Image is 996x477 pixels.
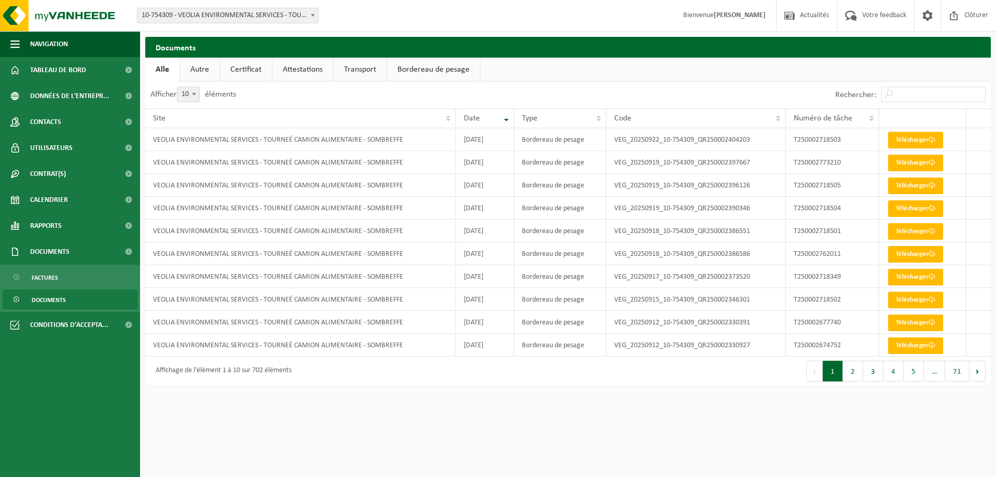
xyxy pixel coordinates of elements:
[456,151,515,174] td: [DATE]
[606,174,786,197] td: VEG_20250919_10-754309_QR250002396126
[514,265,606,288] td: Bordereau de pesage
[606,151,786,174] td: VEG_20250919_10-754309_QR250002397667
[904,361,924,381] button: 5
[945,361,970,381] button: 71
[786,288,879,311] td: T250002718502
[145,311,456,334] td: VEOLIA ENVIRONMENTAL SERVICES - TOURNEÉ CAMION ALIMENTAIRE - SOMBREFFE
[220,58,272,81] a: Certificat
[3,267,137,287] a: Factures
[32,290,66,310] span: Documents
[30,57,86,83] span: Tableau de bord
[786,220,879,242] td: T250002718501
[786,242,879,265] td: T250002762011
[888,132,943,148] a: Télécharger
[786,128,879,151] td: T250002718503
[456,174,515,197] td: [DATE]
[786,174,879,197] td: T250002718505
[456,311,515,334] td: [DATE]
[145,128,456,151] td: VEOLIA ENVIRONMENTAL SERVICES - TOURNEÉ CAMION ALIMENTAIRE - SOMBREFFE
[514,334,606,357] td: Bordereau de pesage
[145,37,991,57] h2: Documents
[272,58,333,81] a: Attestations
[514,242,606,265] td: Bordereau de pesage
[145,197,456,220] td: VEOLIA ENVIRONMENTAL SERVICES - TOURNEÉ CAMION ALIMENTAIRE - SOMBREFFE
[145,288,456,311] td: VEOLIA ENVIRONMENTAL SERVICES - TOURNEÉ CAMION ALIMENTAIRE - SOMBREFFE
[456,197,515,220] td: [DATE]
[924,361,945,381] span: …
[177,87,200,102] span: 10
[150,362,292,380] div: Affichage de l'élément 1 à 10 sur 702 éléments
[606,311,786,334] td: VEG_20250912_10-754309_QR250002330391
[888,246,943,263] a: Télécharger
[786,311,879,334] td: T250002677740
[514,174,606,197] td: Bordereau de pesage
[606,197,786,220] td: VEG_20250919_10-754309_QR250002390346
[888,292,943,308] a: Télécharger
[606,128,786,151] td: VEG_20250922_10-754309_QR250002404203
[888,178,943,194] a: Télécharger
[30,161,66,187] span: Contrat(s)
[30,83,109,109] span: Données de l'entrepr...
[786,334,879,357] td: T250002674752
[514,151,606,174] td: Bordereau de pesage
[30,187,68,213] span: Calendrier
[177,87,199,102] span: 10
[145,58,179,81] a: Alle
[514,311,606,334] td: Bordereau de pesage
[606,242,786,265] td: VEG_20250918_10-754309_QR250002386586
[145,174,456,197] td: VEOLIA ENVIRONMENTAL SERVICES - TOURNEÉ CAMION ALIMENTAIRE - SOMBREFFE
[30,109,61,135] span: Contacts
[456,128,515,151] td: [DATE]
[606,265,786,288] td: VEG_20250917_10-754309_QR250002373520
[137,8,318,23] span: 10-754309 - VEOLIA ENVIRONMENTAL SERVICES - TOURNEÉ CAMION ALIMENTAIRE - 5140 SOMBREFFE, RUE DE L...
[514,197,606,220] td: Bordereau de pesage
[888,269,943,285] a: Télécharger
[714,11,766,19] strong: [PERSON_NAME]
[786,197,879,220] td: T250002718504
[522,114,537,122] span: Type
[145,265,456,288] td: VEOLIA ENVIRONMENTAL SERVICES - TOURNEÉ CAMION ALIMENTAIRE - SOMBREFFE
[794,114,852,122] span: Numéro de tâche
[145,220,456,242] td: VEOLIA ENVIRONMENTAL SERVICES - TOURNEÉ CAMION ALIMENTAIRE - SOMBREFFE
[806,361,823,381] button: Previous
[514,288,606,311] td: Bordereau de pesage
[153,114,165,122] span: Site
[970,361,986,381] button: Next
[514,128,606,151] td: Bordereau de pesage
[456,334,515,357] td: [DATE]
[32,268,58,288] span: Factures
[786,151,879,174] td: T250002773210
[606,288,786,311] td: VEG_20250915_10-754309_QR250002346301
[334,58,386,81] a: Transport
[786,265,879,288] td: T250002718349
[30,239,70,265] span: Documents
[30,135,73,161] span: Utilisateurs
[145,334,456,357] td: VEOLIA ENVIRONMENTAL SERVICES - TOURNEÉ CAMION ALIMENTAIRE - SOMBREFFE
[606,220,786,242] td: VEG_20250918_10-754309_QR250002386551
[464,114,480,122] span: Date
[888,155,943,171] a: Télécharger
[180,58,219,81] a: Autre
[3,290,137,309] a: Documents
[456,220,515,242] td: [DATE]
[514,220,606,242] td: Bordereau de pesage
[145,151,456,174] td: VEOLIA ENVIRONMENTAL SERVICES - TOURNEÉ CAMION ALIMENTAIRE - SOMBREFFE
[823,361,843,381] button: 1
[888,315,943,331] a: Télécharger
[888,337,943,354] a: Télécharger
[387,58,480,81] a: Bordereau de pesage
[863,361,883,381] button: 3
[30,213,62,239] span: Rapports
[883,361,904,381] button: 4
[456,265,515,288] td: [DATE]
[843,361,863,381] button: 2
[614,114,631,122] span: Code
[150,90,236,99] label: Afficher éléments
[888,200,943,217] a: Télécharger
[456,242,515,265] td: [DATE]
[30,31,68,57] span: Navigation
[835,91,876,99] label: Rechercher:
[145,242,456,265] td: VEOLIA ENVIRONMENTAL SERVICES - TOURNEÉ CAMION ALIMENTAIRE - SOMBREFFE
[606,334,786,357] td: VEG_20250912_10-754309_QR250002330927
